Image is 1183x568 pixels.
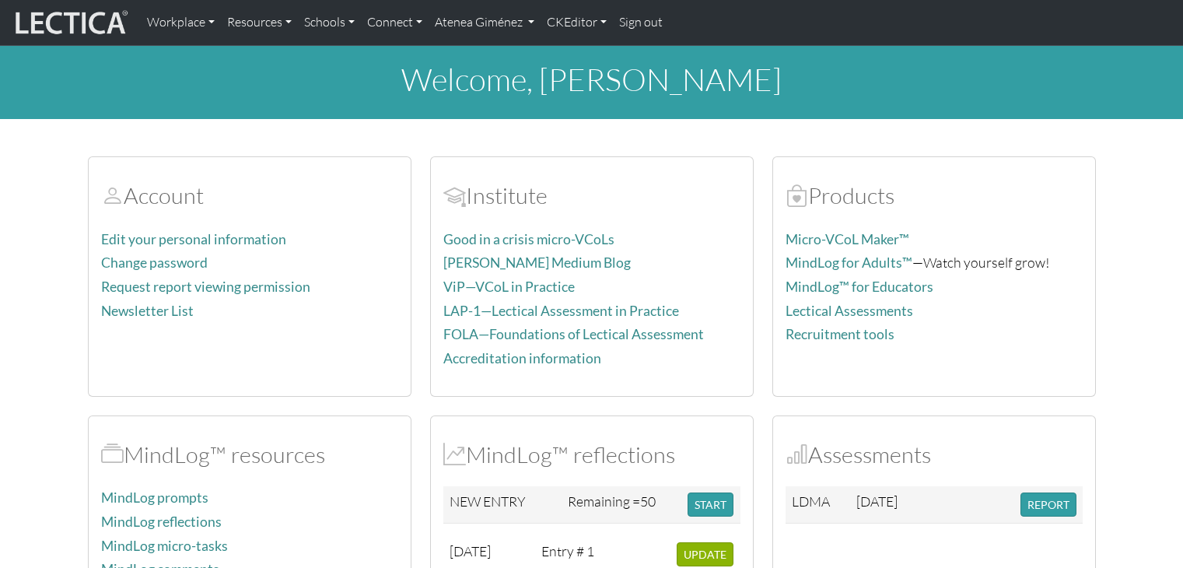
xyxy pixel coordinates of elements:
a: Connect [361,6,429,39]
h2: Products [786,182,1083,209]
a: Lectical Assessments [786,303,913,319]
a: FOLA—Foundations of Lectical Assessment [443,326,704,342]
span: Products [786,181,808,209]
h2: Account [101,182,398,209]
h2: MindLog™ resources [101,441,398,468]
a: MindLog prompts [101,489,208,506]
a: Recruitment tools [786,326,894,342]
a: Edit your personal information [101,231,286,247]
a: MindLog for Adults™ [786,254,912,271]
span: 50 [640,493,656,510]
a: Resources [221,6,298,39]
a: Atenea Giménez [429,6,541,39]
span: MindLog™ resources [101,440,124,468]
button: UPDATE [677,542,733,566]
span: [DATE] [450,542,491,559]
a: MindLog reflections [101,514,222,530]
p: —Watch yourself grow! [786,251,1083,274]
a: Accreditation information [443,350,601,366]
h2: MindLog™ reflections [443,441,740,468]
a: LAP-1—Lectical Assessment in Practice [443,303,679,319]
h2: Institute [443,182,740,209]
td: NEW ENTRY [443,486,562,524]
a: MindLog micro-tasks [101,538,228,554]
td: LDMA [786,486,851,524]
button: START [688,493,733,517]
img: lecticalive [12,8,128,37]
a: ViP—VCoL in Practice [443,279,575,295]
span: UPDATE [684,548,726,561]
h2: Assessments [786,441,1083,468]
span: [DATE] [856,493,898,510]
a: [PERSON_NAME] Medium Blog [443,254,631,271]
a: Workplace [141,6,221,39]
a: Good in a crisis micro-VCoLs [443,231,614,247]
a: Change password [101,254,208,271]
a: Micro-VCoL Maker™ [786,231,909,247]
span: Account [101,181,124,209]
button: REPORT [1020,493,1076,517]
span: Account [443,181,466,209]
a: Schools [298,6,361,39]
span: MindLog [443,440,466,468]
span: Assessments [786,440,808,468]
a: CKEditor [541,6,613,39]
td: Remaining = [562,486,681,524]
a: Newsletter List [101,303,194,319]
a: Request report viewing permission [101,279,310,295]
a: MindLog™ for Educators [786,279,933,295]
a: Sign out [613,6,669,39]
